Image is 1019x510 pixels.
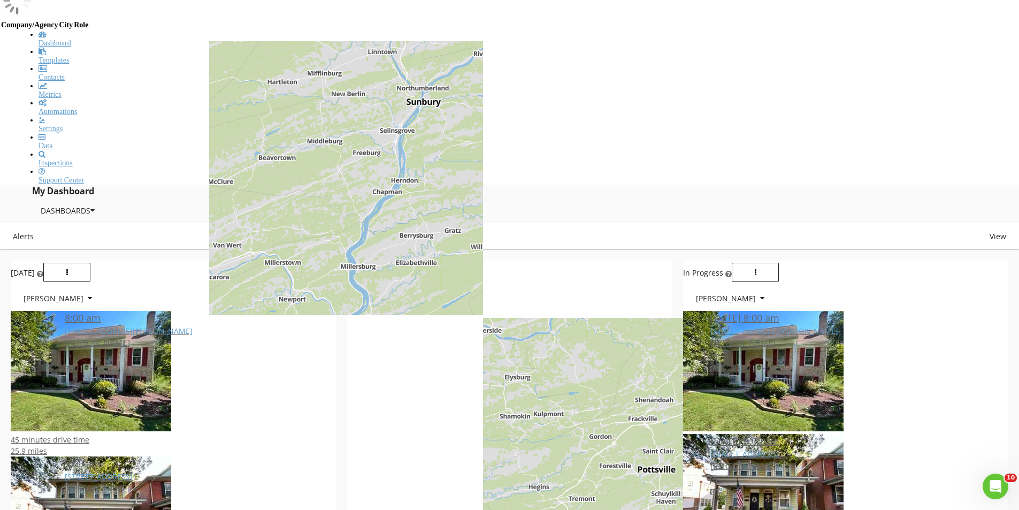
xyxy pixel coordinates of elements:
[65,311,309,325] div: 8:00 am
[983,474,1008,499] iframe: Intercom live chat
[65,337,130,348] span: [PERSON_NAME]
[39,65,993,82] a: Contacts
[74,21,88,29] th: Role
[39,159,993,168] div: Inspections
[24,293,92,304] div: [PERSON_NAME]
[39,142,993,150] div: Data
[683,311,1008,434] a: [DATE] 8:00 am [STREET_ADDRESS][PERSON_NAME] [PERSON_NAME]
[1005,474,1017,482] span: 10
[32,201,103,220] button: Dashboards
[687,288,773,308] button: [PERSON_NAME]
[39,168,993,185] a: Support Center
[39,125,993,133] div: Settings
[39,48,993,65] a: Templates
[39,108,993,116] div: Automations
[710,337,776,348] span: [PERSON_NAME]
[41,205,95,216] div: Dashboards
[990,231,1006,241] span: View
[39,56,993,65] div: Templates
[11,311,336,456] a: 8:00 am [STREET_ADDRESS][PERSON_NAME] [PERSON_NAME] 45 minutes drive time 25.9 miles
[39,176,993,185] div: Support Center
[683,311,844,431] img: 9370683%2Fcover_photos%2F6MrwUALpAjXRNwYB7mmO%2Fsmall.jpg
[39,150,993,168] a: Inspections
[15,288,101,308] button: [PERSON_NAME]
[11,268,35,278] span: [DATE]
[696,293,764,304] div: [PERSON_NAME]
[710,434,982,448] div: [DATE] 9:00 am
[39,99,993,116] a: Automations (Basic)
[39,133,993,150] a: Data
[710,326,838,336] a: [STREET_ADDRESS][PERSON_NAME]
[683,268,723,278] span: In Progress
[710,460,776,471] span: [PERSON_NAME]
[59,21,73,29] th: City
[710,311,982,325] div: [DATE] 8:00 am
[39,73,993,82] div: Contacts
[39,116,993,133] a: Settings
[39,90,993,99] div: Metrics
[710,449,778,459] a: [STREET_ADDRESS]
[11,311,171,431] img: 9370683%2Fcover_photos%2F6MrwUALpAjXRNwYB7mmO%2Fsmall.jpg
[65,326,193,336] a: [STREET_ADDRESS][PERSON_NAME]
[32,185,94,197] span: My Dashboard
[39,31,993,48] a: Dashboard
[39,39,993,48] div: Dashboard
[39,82,993,99] a: Metrics
[13,231,990,242] div: Alerts
[1,21,58,29] th: Company/Agency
